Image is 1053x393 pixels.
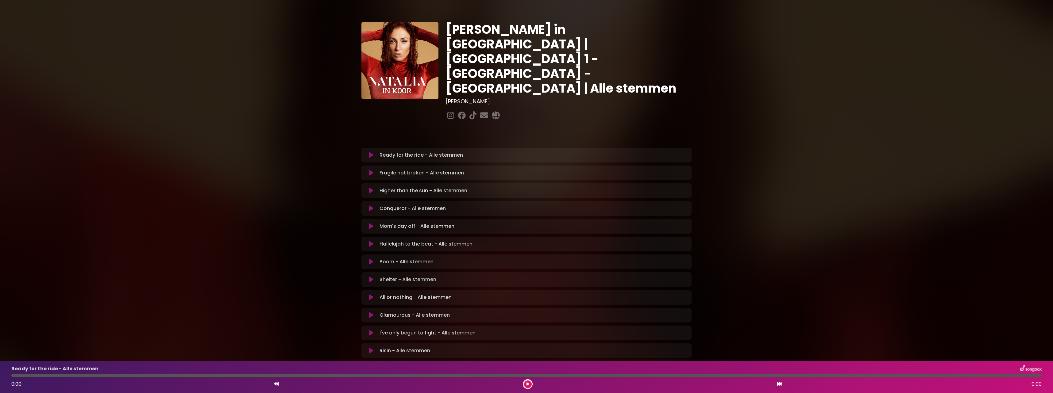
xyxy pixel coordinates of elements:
p: Ready for the ride - Alle stemmen [380,151,463,159]
span: 0:00 [11,380,21,387]
span: 0:00 [1032,380,1042,388]
h1: [PERSON_NAME] in [GEOGRAPHIC_DATA] | [GEOGRAPHIC_DATA] 1 - [GEOGRAPHIC_DATA] - [GEOGRAPHIC_DATA] ... [446,22,692,96]
p: Ready for the ride - Alle stemmen [11,365,98,372]
p: Glamourous - Alle stemmen [380,311,450,319]
h3: [PERSON_NAME] [446,98,692,105]
p: Boom - Alle stemmen [380,258,434,265]
p: Risin - Alle stemmen [380,347,430,354]
p: Shelter - Alle stemmen [380,276,436,283]
p: I've only begun to fight - Alle stemmen [380,329,476,337]
img: songbox-logo-white.png [1020,365,1042,373]
p: Higher than the sun - Alle stemmen [380,187,467,194]
p: Fragile not broken - Alle stemmen [380,169,464,177]
p: Mom's day off - Alle stemmen [380,223,454,230]
img: YTVS25JmS9CLUqXqkEhs [361,22,438,99]
p: Conqueror - Alle stemmen [380,205,446,212]
p: All or nothing - Alle stemmen [380,294,452,301]
p: Hallelujah to the beat - Alle stemmen [380,240,472,248]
